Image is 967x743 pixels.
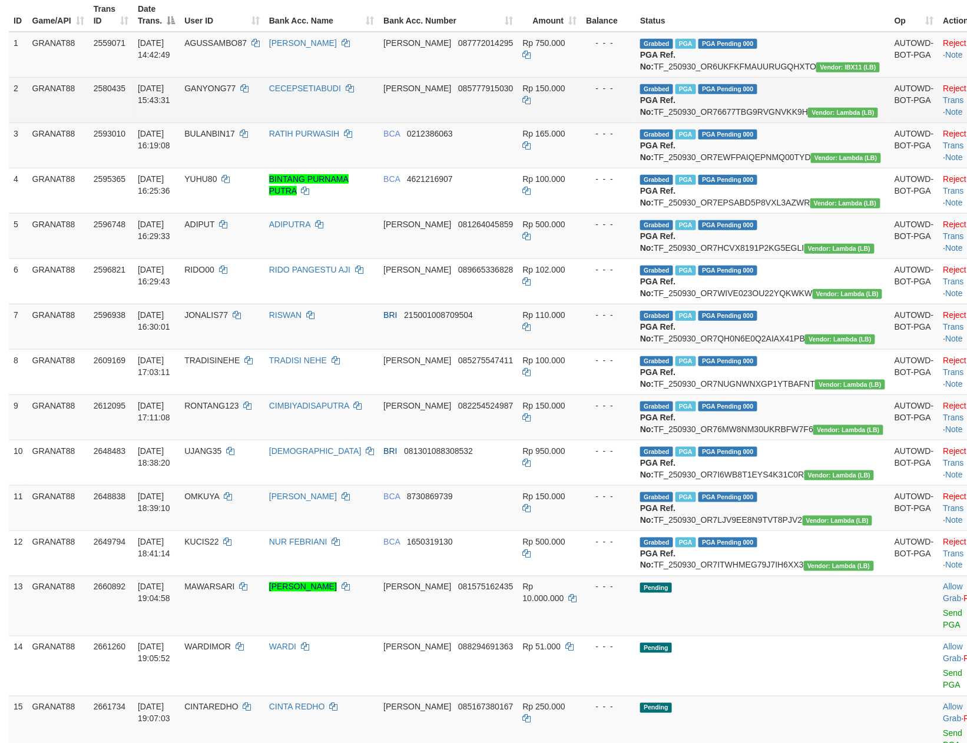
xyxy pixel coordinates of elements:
[943,174,967,184] a: Reject
[28,304,89,349] td: GRANAT88
[94,642,126,652] span: 2661260
[383,174,400,184] span: BCA
[675,538,696,548] span: Marked by bgndany
[383,582,451,592] span: [PERSON_NAME]
[946,107,963,117] a: Note
[640,367,675,389] b: PGA Ref. No:
[184,582,234,592] span: MAWARSARI
[383,310,397,320] span: BRI
[9,349,28,394] td: 8
[943,84,967,93] a: Reject
[635,77,890,122] td: TF_250930_OR76677TBG9RVGNVKK9H
[635,122,890,168] td: TF_250930_OR7EWFPAIQEPNMQ00TYD
[640,130,673,140] span: Grabbed
[586,264,631,276] div: - - -
[9,213,28,258] td: 5
[675,311,696,321] span: Marked by bgndany
[635,530,890,576] td: TF_250930_OR7ITWHMEG79J7IH6XX3
[640,549,675,570] b: PGA Ref. No:
[9,258,28,304] td: 6
[28,32,89,78] td: GRANAT88
[28,440,89,485] td: GRANAT88
[698,220,757,230] span: PGA Pending
[943,220,967,229] a: Reject
[890,258,939,304] td: AUTOWD-BOT-PGA
[269,446,362,456] a: [DEMOGRAPHIC_DATA]
[269,265,350,274] a: RIDO PANGESTU AJI
[640,141,675,162] b: PGA Ref. No:
[640,538,673,548] span: Grabbed
[698,130,757,140] span: PGA Pending
[407,174,453,184] span: Copy 4621216907 to clipboard
[138,220,170,241] span: [DATE] 16:29:33
[458,356,513,365] span: Copy 085275547411 to clipboard
[946,470,963,479] a: Note
[28,213,89,258] td: GRANAT88
[890,304,939,349] td: AUTOWD-BOT-PGA
[698,175,757,185] span: PGA Pending
[946,334,963,343] a: Note
[804,244,875,254] span: Vendor URL: https://dashboard.q2checkout.com/secure
[184,265,214,274] span: RIDO00
[943,702,963,724] a: Allow Grab
[675,220,696,230] span: Marked by bgndedek
[523,642,561,652] span: Rp 51.000
[184,129,235,138] span: BULANBIN17
[635,304,890,349] td: TF_250930_OR7QH0N6E0Q2AIAX41PB
[586,128,631,140] div: - - -
[138,582,170,603] span: [DATE] 19:04:58
[943,356,967,365] a: Reject
[698,402,757,412] span: PGA Pending
[94,220,126,229] span: 2596748
[586,445,631,457] div: - - -
[404,446,473,456] span: Copy 081301088308532 to clipboard
[138,356,170,377] span: [DATE] 17:03:11
[269,220,310,229] a: ADIPUTRA
[523,492,565,501] span: Rp 150.000
[946,288,963,298] a: Note
[640,231,675,253] b: PGA Ref. No:
[523,537,565,546] span: Rp 500.000
[383,84,451,93] span: [PERSON_NAME]
[698,311,757,321] span: PGA Pending
[523,38,565,48] span: Rp 750.000
[94,174,126,184] span: 2595365
[943,38,967,48] a: Reject
[640,492,673,502] span: Grabbed
[94,492,126,501] span: 2648838
[943,609,963,630] a: Send PGA
[675,84,696,94] span: Marked by bgndedek
[698,84,757,94] span: PGA Pending
[943,401,967,410] a: Reject
[803,516,873,526] span: Vendor URL: https://dashboard.q2checkout.com/secure
[943,446,967,456] a: Reject
[890,213,939,258] td: AUTOWD-BOT-PGA
[640,266,673,276] span: Grabbed
[804,470,875,480] span: Vendor URL: https://dashboard.q2checkout.com/secure
[523,174,565,184] span: Rp 100.000
[640,356,673,366] span: Grabbed
[138,446,170,467] span: [DATE] 18:38:20
[184,537,218,546] span: KUCIS22
[9,485,28,530] td: 11
[640,402,673,412] span: Grabbed
[943,310,967,320] a: Reject
[184,174,217,184] span: YUHU80
[383,702,451,712] span: [PERSON_NAME]
[138,642,170,664] span: [DATE] 19:05:52
[946,560,963,570] a: Note
[586,400,631,412] div: - - -
[586,536,631,548] div: - - -
[383,642,451,652] span: [PERSON_NAME]
[943,702,964,724] span: ·
[890,349,939,394] td: AUTOWD-BOT-PGA
[184,356,240,365] span: TRADISINEHE
[407,537,453,546] span: Copy 1650319130 to clipboard
[946,152,963,162] a: Note
[28,258,89,304] td: GRANAT88
[28,636,89,696] td: GRANAT88
[943,129,967,138] a: Reject
[890,32,939,78] td: AUTOWD-BOT-PGA
[810,198,880,208] span: Vendor URL: https://dashboard.q2checkout.com/secure
[640,643,672,653] span: Pending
